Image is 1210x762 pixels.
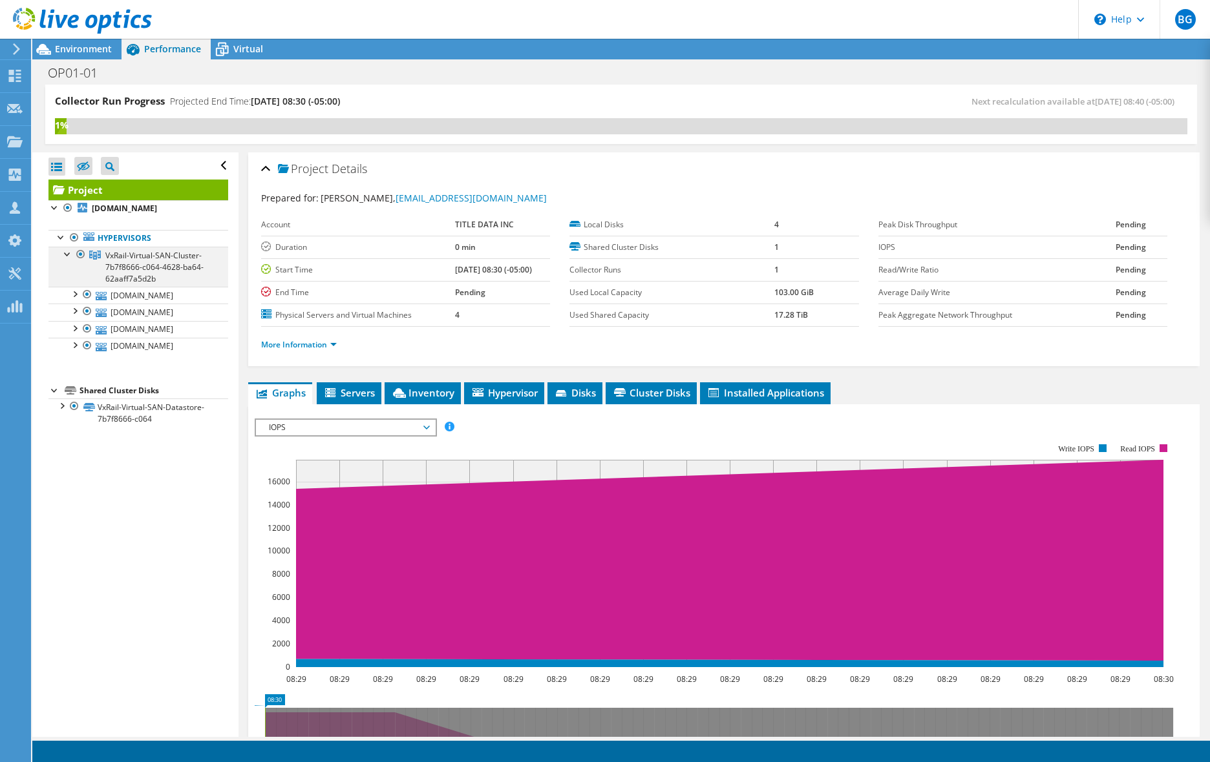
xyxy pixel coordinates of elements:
b: 0 min [455,242,476,252]
text: 08:30 [1153,674,1173,685]
text: 16000 [268,476,290,487]
text: 6000 [272,592,290,602]
a: [DOMAIN_NAME] [48,338,228,355]
text: 08:29 [806,674,826,685]
text: 08:29 [416,674,436,685]
text: 08:29 [676,674,696,685]
b: 1 [774,242,779,252]
label: Start Time [261,263,455,276]
b: 4 [774,219,779,230]
text: 08:29 [1110,674,1130,685]
span: Environment [55,43,112,55]
a: [DOMAIN_NAME] [48,287,228,304]
text: 08:29 [329,674,349,685]
b: Pending [455,287,485,298]
text: Write IOPS [1058,444,1094,453]
h1: OP01-01 [42,66,118,80]
text: 8000 [272,568,290,579]
span: Graphs [255,386,306,399]
span: [PERSON_NAME], [321,192,547,204]
label: Duration [261,241,455,254]
text: 08:29 [763,674,783,685]
span: [DATE] 08:40 (-05:00) [1095,96,1174,107]
label: Account [261,218,455,231]
svg: \n [1094,14,1106,25]
a: VxRail-Virtual-SAN-Cluster-7b7f8666-c064-4628-ba64-62aaff7a5d2b [48,247,228,287]
span: BG [1175,9,1196,30]
label: Local Disks [569,218,774,231]
a: Hypervisors [48,230,228,247]
text: 08:29 [589,674,610,685]
a: [EMAIL_ADDRESS][DOMAIN_NAME] [396,192,547,204]
b: Pending [1116,264,1146,275]
text: 2000 [272,638,290,649]
text: 08:29 [372,674,392,685]
label: Used Local Capacity [569,286,774,299]
text: 14000 [268,499,290,510]
label: Read/Write Ratio [878,263,1116,276]
span: Project [278,163,328,176]
text: 12000 [268,522,290,533]
a: [DOMAIN_NAME] [48,304,228,320]
label: Shared Cluster Disks [569,241,774,254]
span: Installed Applications [706,386,824,399]
text: 08:29 [286,674,306,685]
a: Project [48,180,228,200]
label: Physical Servers and Virtual Machines [261,309,455,322]
text: 08:29 [849,674,869,685]
text: 08:29 [937,674,957,685]
b: [DATE] 08:30 (-05:00) [455,264,532,275]
text: 08:29 [503,674,523,685]
b: 1 [774,264,779,275]
label: Prepared for: [261,192,319,204]
b: Pending [1116,287,1146,298]
b: [DOMAIN_NAME] [92,203,157,214]
span: VxRail-Virtual-SAN-Cluster-7b7f8666-c064-4628-ba64-62aaff7a5d2b [105,250,204,284]
b: Pending [1116,242,1146,252]
span: Virtual [233,43,263,55]
label: Average Daily Write [878,286,1116,299]
label: Used Shared Capacity [569,309,774,322]
text: 10000 [268,545,290,556]
label: Collector Runs [569,263,774,276]
b: Pending [1116,309,1146,320]
b: 103.00 GiB [774,287,814,298]
text: 08:29 [980,674,1000,685]
span: Details [332,161,367,176]
b: 17.28 TiB [774,309,808,320]
label: Peak Disk Throughput [878,218,1116,231]
b: Pending [1116,219,1146,230]
span: Next recalculation available at [971,96,1181,107]
span: Inventory [391,386,454,399]
text: 08:29 [459,674,479,685]
a: [DOMAIN_NAME] [48,321,228,338]
text: 4000 [272,615,290,626]
text: 08:29 [633,674,653,685]
label: End Time [261,286,455,299]
div: Shared Cluster Disks [80,383,228,398]
h4: Projected End Time: [170,94,340,108]
b: TITLE DATA INC [455,219,514,230]
span: Disks [554,386,596,399]
text: 08:29 [1023,674,1043,685]
div: 1% [55,118,67,132]
text: 0 [286,661,290,672]
text: 08:29 [1067,674,1087,685]
span: [DATE] 08:30 (-05:00) [251,95,340,107]
text: Read IOPS [1120,444,1155,453]
span: Cluster Disks [612,386,690,399]
b: 4 [455,309,460,320]
text: 08:29 [719,674,739,685]
span: Hypervisor [471,386,538,399]
text: 08:29 [546,674,566,685]
a: More Information [261,339,337,350]
span: IOPS [262,420,429,435]
a: VxRail-Virtual-SAN-Datastore-7b7f8666-c064 [48,398,228,427]
label: IOPS [878,241,1116,254]
a: [DOMAIN_NAME] [48,200,228,217]
span: Servers [323,386,375,399]
label: Peak Aggregate Network Throughput [878,309,1116,322]
span: Performance [144,43,201,55]
text: 08:29 [893,674,913,685]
